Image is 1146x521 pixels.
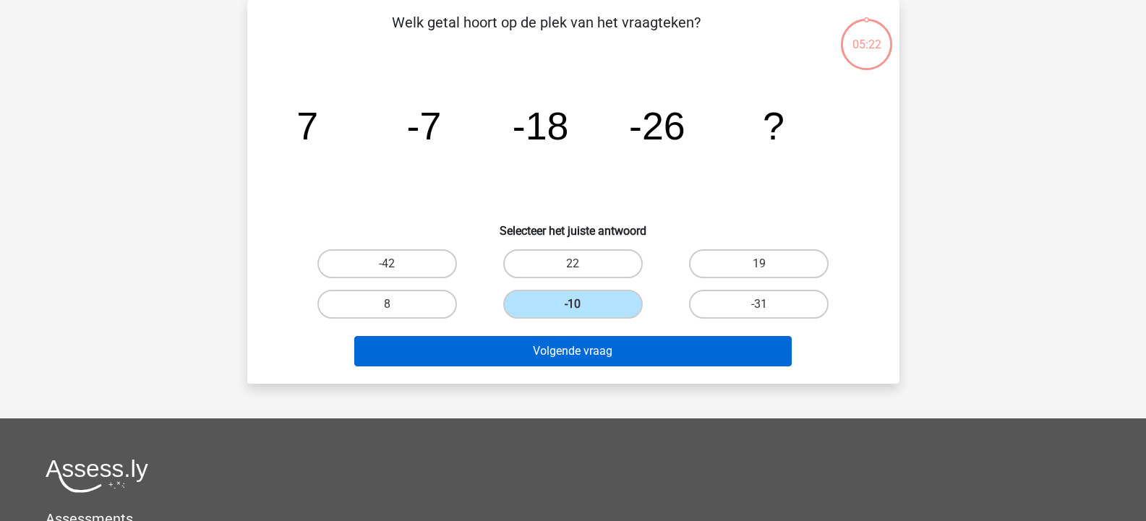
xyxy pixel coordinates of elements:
button: Volgende vraag [354,336,792,366]
label: 19 [689,249,829,278]
img: Assessly logo [46,459,148,493]
label: -31 [689,290,829,319]
tspan: -26 [629,104,685,147]
label: -42 [317,249,457,278]
tspan: ? [763,104,784,147]
p: Welk getal hoort op de plek van het vraagteken? [270,12,822,55]
tspan: 7 [296,104,318,147]
tspan: -7 [406,104,441,147]
label: -10 [503,290,643,319]
h6: Selecteer het juiste antwoord [270,212,876,238]
tspan: -18 [512,104,568,147]
div: 05:22 [839,17,894,53]
label: 22 [503,249,643,278]
label: 8 [317,290,457,319]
